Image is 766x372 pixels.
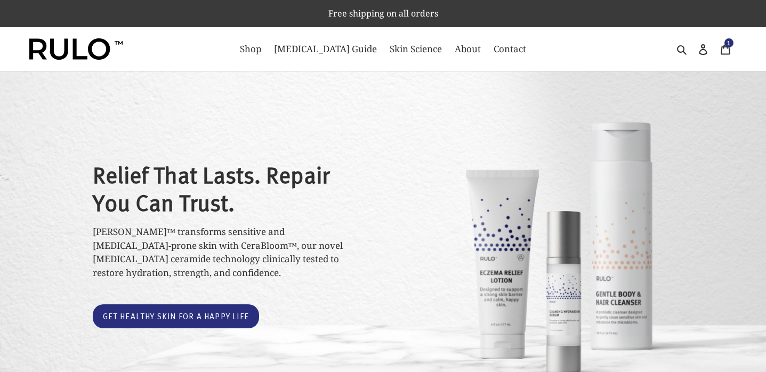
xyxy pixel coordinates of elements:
a: 1 [714,37,737,61]
a: About [449,41,486,58]
span: 1 [727,40,731,46]
p: [PERSON_NAME]™ transforms sensitive and [MEDICAL_DATA]-prone skin with CeraBloom™, our novel [MED... [93,225,365,279]
span: [MEDICAL_DATA] Guide [274,43,377,55]
a: Get healthy skin for a happy life: Catalog [93,304,260,328]
img: Rulo™ Skin [29,38,123,60]
a: Contact [488,41,531,58]
a: Skin Science [384,41,447,58]
h2: Relief That Lasts. Repair You Can Trust. [93,160,365,215]
span: About [455,43,481,55]
span: Contact [494,43,526,55]
a: Shop [235,41,267,58]
p: Free shipping on all orders [1,1,765,26]
span: Shop [240,43,261,55]
span: Skin Science [390,43,442,55]
a: [MEDICAL_DATA] Guide [269,41,382,58]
